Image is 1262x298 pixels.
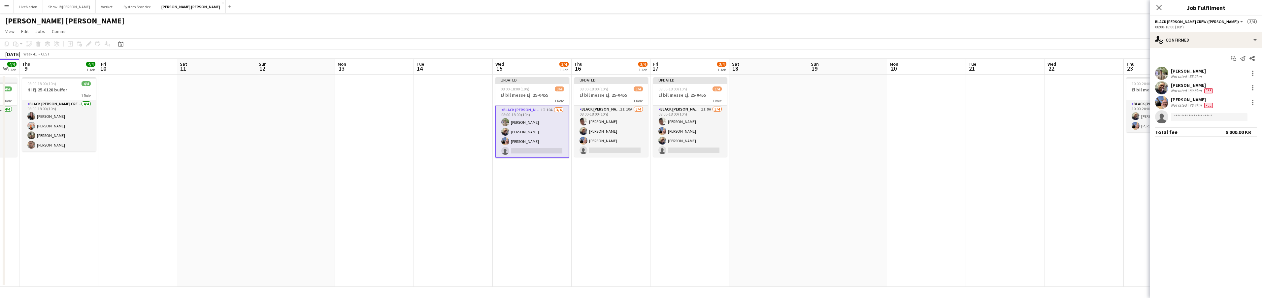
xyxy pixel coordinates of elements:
div: Crew has different fees then in role [1203,88,1214,93]
span: 19 [810,65,819,72]
app-job-card: Updated08:00-18:00 (10h)3/4El bil messe Ej. 25-04551 RoleBlack [PERSON_NAME] Crew ([PERSON_NAME])... [495,77,569,158]
div: Not rated [1171,88,1188,93]
span: Comms [52,28,67,34]
app-job-card: Updated08:00-18:00 (10h)3/4El bil messe Ej. 25-04551 RoleBlack [PERSON_NAME] Crew ([PERSON_NAME])... [574,77,648,157]
h3: El bil messe Ej. 25-0455 [574,92,648,98]
span: 3/4 [555,86,564,91]
app-job-card: Updated08:00-18:00 (10h)3/4El bil messe Ej. 25-04551 RoleBlack [PERSON_NAME] Crew ([PERSON_NAME])... [653,77,727,157]
span: Mon [338,61,346,67]
span: Thu [574,61,582,67]
div: 08:00-18:00 (10h) [1155,24,1257,29]
span: 14 [415,65,424,72]
div: 1 Job [639,67,647,72]
app-job-card: 08:00-18:00 (10h)4/4HI Ej.25-0128 buffer1 RoleBlack [PERSON_NAME] Crew ([PERSON_NAME])4/408:00-18... [22,77,96,151]
span: 4/4 [82,81,91,86]
span: Black Luna Crew (Danny) [1155,19,1239,24]
div: 80.8km [1188,88,1203,93]
div: 8 000.00 KR [1226,129,1251,135]
h1: [PERSON_NAME] [PERSON_NAME] [5,16,124,26]
div: Confirmed [1150,32,1262,48]
span: Edit [21,28,29,34]
span: 3/4 [713,86,722,91]
app-job-card: 10:00-20:00 (10h)2/2El bil messe1 RoleBlack [PERSON_NAME] Crew ([PERSON_NAME])2/210:00-20:00 (10h... [1126,77,1200,132]
button: Værket [96,0,118,13]
span: 18 [731,65,739,72]
span: 1 Role [554,98,564,103]
span: 16 [573,65,582,72]
h3: Job Fulfilment [1150,3,1262,12]
span: 21 [968,65,976,72]
app-card-role: Black [PERSON_NAME] Crew ([PERSON_NAME])4/408:00-18:00 (10h)[PERSON_NAME][PERSON_NAME][PERSON_NAM... [22,100,96,151]
div: CEST [41,51,50,56]
span: 11 [179,65,187,72]
a: Edit [18,27,31,36]
span: 1 Role [712,98,722,103]
span: View [5,28,15,34]
span: 3/4 [717,62,726,67]
span: 08:00-18:00 (10h) [501,86,529,91]
span: 4/4 [86,62,95,67]
div: Crew has different fees then in role [1203,103,1214,108]
span: 3/4 [634,86,643,91]
span: Sat [732,61,739,67]
span: Week 41 [22,51,38,56]
span: 15 [494,65,504,72]
span: 23 [1125,65,1135,72]
span: 1 Role [2,98,12,103]
span: 08:00-18:00 (10h) [658,86,687,91]
div: 1 Job [86,67,95,72]
h3: El bil messe [1126,87,1200,93]
div: [PERSON_NAME] [1171,97,1214,103]
span: Thu [1126,61,1135,67]
span: 3/4 [559,62,569,67]
span: Jobs [35,28,45,34]
span: Fee [1204,88,1213,93]
span: 17 [652,65,658,72]
app-card-role: Black [PERSON_NAME] Crew ([PERSON_NAME])2/210:00-20:00 (10h)[PERSON_NAME][PERSON_NAME] [1126,100,1200,132]
span: Fri [653,61,658,67]
h3: El bil messe Ej. 25-0455 [653,92,727,98]
div: Not rated [1171,103,1188,108]
div: 76.4km [1188,103,1203,108]
span: Wed [1047,61,1056,67]
div: [PERSON_NAME] [1171,82,1214,88]
div: 1 Job [8,67,16,72]
span: Tue [416,61,424,67]
span: Fee [1204,103,1213,108]
span: 1 Role [81,93,91,98]
a: View [3,27,17,36]
span: 1 Role [633,98,643,103]
app-card-role: Black [PERSON_NAME] Crew ([PERSON_NAME])1I9A3/408:00-18:00 (10h)[PERSON_NAME][PERSON_NAME][PERSON... [653,106,727,157]
button: LiveNation [14,0,43,13]
div: Updated [574,77,648,83]
span: Sat [180,61,187,67]
span: 4/4 [3,86,12,91]
span: 10:00-20:00 (10h) [1132,81,1160,86]
span: 4/4 [7,62,17,67]
span: Fri [101,61,106,67]
span: 08:00-18:00 (10h) [580,86,608,91]
div: 1 Job [717,67,726,72]
span: 13 [337,65,346,72]
span: Wed [495,61,504,67]
span: 9 [21,65,30,72]
span: Sun [259,61,267,67]
a: Comms [49,27,69,36]
span: Tue [969,61,976,67]
div: Total fee [1155,129,1178,135]
span: Thu [22,61,30,67]
button: Black [PERSON_NAME] Crew ([PERSON_NAME]) [1155,19,1244,24]
span: Sun [811,61,819,67]
h3: HI Ej.25-0128 buffer [22,87,96,93]
div: 1 Job [560,67,568,72]
span: 20 [889,65,898,72]
div: Updated [653,77,727,83]
button: System Standex [118,0,156,13]
div: Not rated [1171,74,1188,79]
app-card-role: Black [PERSON_NAME] Crew ([PERSON_NAME])1I10A3/408:00-18:00 (10h)[PERSON_NAME][PERSON_NAME][PERSO... [574,106,648,157]
span: 3/4 [1247,19,1257,24]
div: 55.2km [1188,74,1203,79]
